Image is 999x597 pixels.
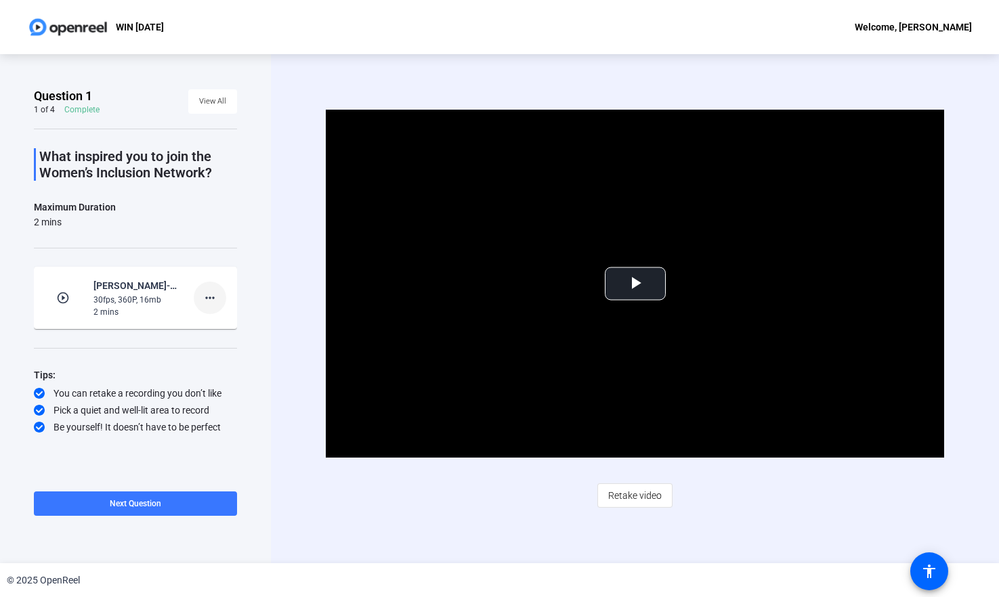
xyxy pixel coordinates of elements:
span: Next Question [110,499,161,508]
div: 2 mins [34,215,116,229]
mat-icon: play_circle_outline [56,291,72,305]
button: Retake video [597,483,673,508]
button: View All [188,89,237,114]
div: Tips: [34,367,237,383]
span: View All [199,91,226,112]
div: Pick a quiet and well-lit area to record [34,403,237,417]
div: © 2025 OpenReel [7,573,80,588]
div: 30fps, 360P, 16mb [93,294,184,306]
p: WIN [DATE] [116,19,164,35]
div: Video Player [326,110,945,458]
div: 2 mins [93,306,184,318]
button: Next Question [34,491,237,516]
button: Play Video [605,267,666,301]
img: thumb-nail [45,284,85,311]
span: Retake video [608,483,662,508]
div: Maximum Duration [34,199,116,215]
img: OpenReel logo [27,14,109,41]
div: Welcome, [PERSON_NAME] [855,19,972,35]
mat-icon: accessibility [921,563,937,579]
div: 1 of 4 [34,104,55,115]
div: Be yourself! It doesn’t have to be perfect [34,420,237,434]
p: What inspired you to join the Women’s Inclusion Network? [39,148,237,181]
div: You can retake a recording you don’t like [34,386,237,400]
mat-icon: more_horiz [202,290,218,306]
div: [PERSON_NAME]-WIN [DATE]-WIN September 2025-1759978684709-webcam [93,278,184,294]
div: Complete [64,104,100,115]
span: Question 1 [34,88,92,104]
